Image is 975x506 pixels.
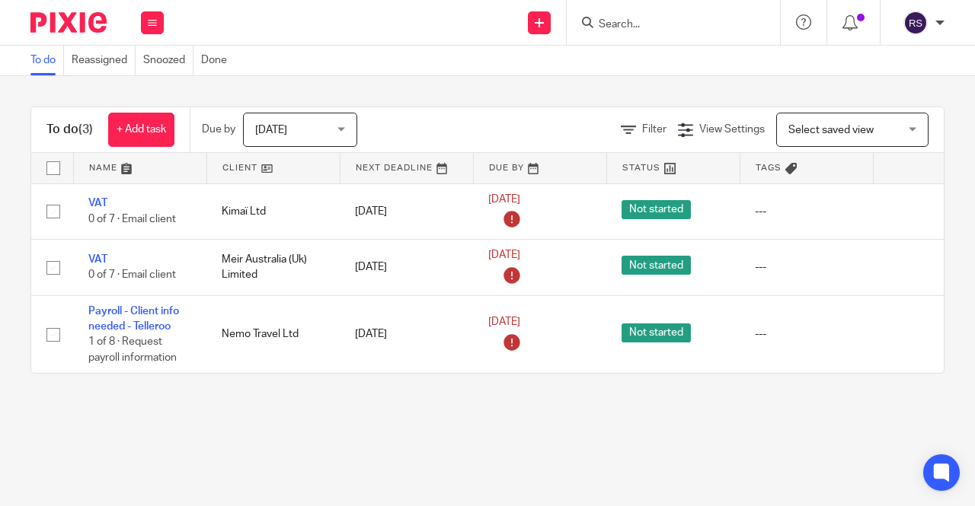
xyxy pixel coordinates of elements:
[206,295,340,373] td: Nemo Travel Ltd
[30,12,107,33] img: Pixie
[88,254,107,265] a: VAT
[206,183,340,240] td: Kimaï Ltd
[755,204,858,219] div: ---
[622,323,691,342] span: Not started
[202,122,235,137] p: Due by
[642,124,667,135] span: Filter
[201,46,235,75] a: Done
[88,270,176,281] span: 0 of 7 · Email client
[340,295,473,373] td: [DATE]
[340,183,473,240] td: [DATE]
[46,122,93,138] h1: To do
[206,240,340,296] td: Meir Australia (Uk) Limited
[30,46,64,75] a: To do
[88,306,179,332] a: Payroll - Client info needed - Telleroo
[597,18,734,32] input: Search
[108,113,174,147] a: + Add task
[622,200,691,219] span: Not started
[488,250,520,260] span: [DATE]
[143,46,193,75] a: Snoozed
[78,123,93,135] span: (3)
[756,164,782,172] span: Tags
[488,194,520,205] span: [DATE]
[88,198,107,208] a: VAT
[340,240,473,296] td: [DATE]
[88,214,176,224] span: 0 of 7 · Email client
[903,11,928,35] img: svg%3E
[699,124,765,135] span: View Settings
[255,125,287,135] span: [DATE]
[755,326,858,342] div: ---
[622,256,691,275] span: Not started
[488,317,520,328] span: [DATE]
[755,259,858,275] div: ---
[72,46,136,75] a: Reassigned
[788,125,874,135] span: Select saved view
[88,337,177,364] span: 1 of 8 · Request payroll information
